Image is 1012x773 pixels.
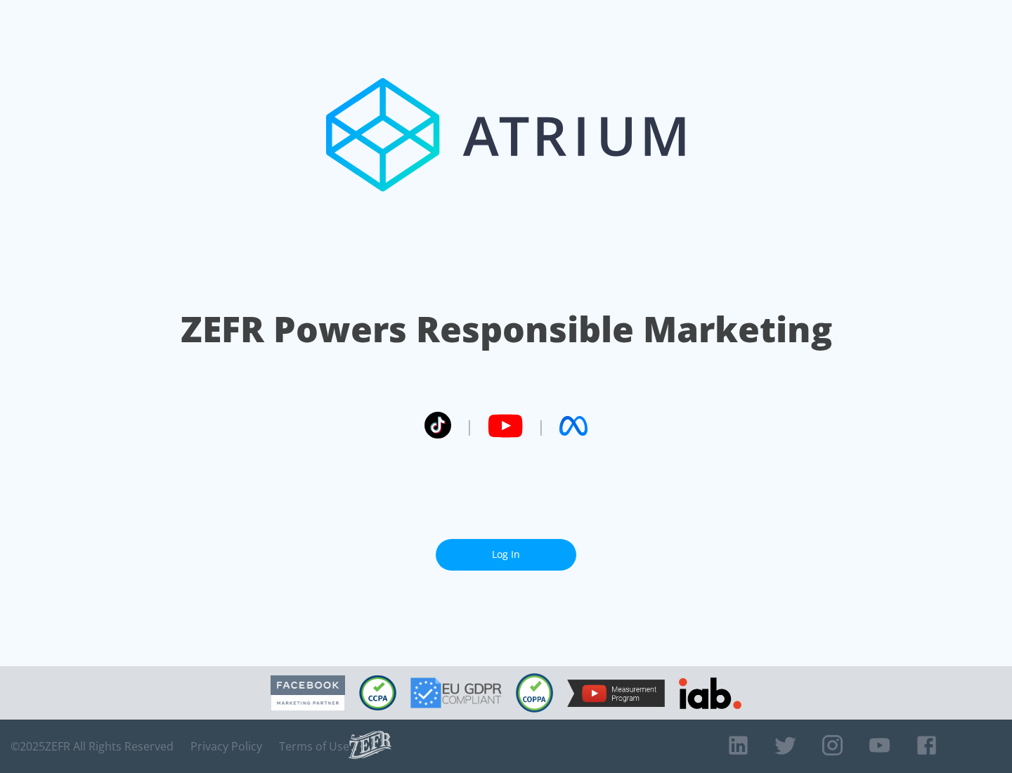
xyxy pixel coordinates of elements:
span: © 2025 ZEFR All Rights Reserved [11,739,174,753]
a: Privacy Policy [190,739,262,753]
img: YouTube Measurement Program [567,680,665,707]
img: CCPA Compliant [359,675,396,710]
img: IAB [679,677,741,709]
img: GDPR Compliant [410,677,502,708]
span: | [537,415,545,436]
span: | [465,415,474,436]
a: Terms of Use [279,739,349,753]
img: Facebook Marketing Partner [271,675,345,711]
h1: ZEFR Powers Responsible Marketing [181,305,832,353]
a: Log In [436,539,576,571]
img: COPPA Compliant [516,673,553,713]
